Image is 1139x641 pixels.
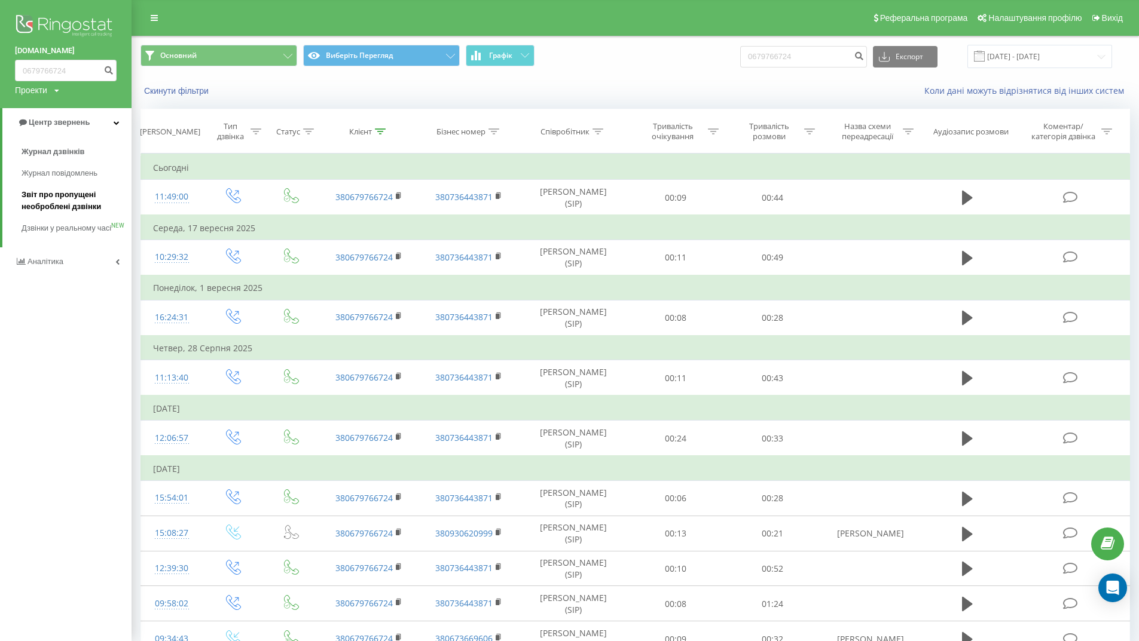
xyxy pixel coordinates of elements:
[762,192,783,203] font: 00:44
[303,45,460,66] button: Виберіть Перегляд
[652,121,694,142] font: Тривалість очікування
[665,563,686,574] font: 00:10
[155,251,188,262] font: 10:29:32
[837,527,904,539] font: [PERSON_NAME]
[1031,121,1095,142] font: Коментар/категорія дзвінка
[880,13,968,23] font: Реферальна програма
[665,493,686,504] font: 00:06
[153,403,180,414] font: [DATE]
[988,13,1082,23] font: Налаштування профілю
[540,186,607,209] font: [PERSON_NAME] (SIP)
[435,432,493,443] a: 380736443871
[155,492,188,503] font: 15:54:01
[15,45,117,57] a: [DOMAIN_NAME]
[435,252,493,263] a: 380736443871
[335,527,393,539] font: 380679766724
[540,557,607,580] font: [PERSON_NAME] (SIP)
[141,45,297,66] button: Основний
[335,311,393,323] font: 380679766724
[762,493,783,504] font: 00:28
[762,372,783,384] font: 00:43
[276,126,300,137] font: Статус
[335,191,393,203] a: 380679766724
[466,45,535,66] button: Графік
[22,147,85,156] font: Журнал дзвінків
[665,433,686,444] font: 00:24
[896,51,923,62] font: Експорт
[335,432,393,443] a: 380679766724
[540,427,607,450] font: [PERSON_NAME] (SIP)
[335,252,393,263] font: 380679766724
[155,562,188,573] font: 12:39:30
[665,598,686,609] font: 00:08
[153,463,180,474] font: [DATE]
[22,190,101,211] font: Звіт про пропущені необроблені дзвінки
[153,162,189,173] font: Сьогодні
[153,342,252,354] font: Четвер, 28 Серпня 2025
[28,257,63,266] font: Аналітика
[111,222,124,229] font: NEW
[665,252,686,263] font: 00:11
[15,12,117,42] img: Ringostat logo
[435,311,493,323] a: 380736443871
[873,46,938,68] button: Експорт
[335,492,393,504] a: 380679766724
[155,372,188,383] font: 11:13:40
[22,168,97,177] font: Журнал повідомлень
[762,563,783,574] font: 00:52
[144,86,209,96] font: Скинути фільтри
[541,126,590,137] font: Співробітник
[141,85,215,96] button: Скинути фільтри
[435,562,493,573] a: 380736443871
[540,246,607,269] font: [PERSON_NAME] (SIP)
[1102,13,1123,23] font: Вихід
[435,372,493,383] font: 380736443871
[22,162,132,184] a: Журнал повідомлень
[335,372,393,383] a: 380679766724
[326,50,393,60] font: Виберіть Перегляд
[435,191,493,203] a: 380736443871
[924,85,1124,96] font: Коли дані можуть відрізнятися від інших систем
[22,141,132,162] a: Журнал дзвінків
[155,432,188,443] font: 12:06:57
[540,522,607,545] font: [PERSON_NAME] (SIP)
[335,597,393,609] a: 380679766724
[435,527,493,539] font: 380930620999
[15,60,117,81] input: Пошук за номером
[665,527,686,539] font: 00:13
[1098,573,1127,602] div: Open Intercom Messenger
[489,50,512,60] font: Графік
[762,433,783,444] font: 00:33
[335,562,393,573] a: 380679766724
[933,126,1009,137] font: Аудіозапис розмови
[15,85,47,95] font: Проекти
[435,597,493,609] font: 380736443871
[22,223,111,232] font: Дзвінки у реальному часі
[22,217,132,239] a: Дзвінки у реальному часіNEW
[155,527,188,538] font: 15:08:27
[762,312,783,323] font: 00:28
[436,126,485,137] font: Бізнес номер
[435,492,493,504] a: 380736443871
[155,311,188,323] font: 16:24:31
[155,597,188,609] font: 09:58:02
[540,592,607,615] font: [PERSON_NAME] (SIP)
[349,126,372,137] font: Клієнт
[15,46,75,55] font: [DOMAIN_NAME]
[749,121,789,142] font: Тривалість розмови
[217,121,244,142] font: Тип дзвінка
[540,487,607,510] font: [PERSON_NAME] (SIP)
[155,191,188,202] font: 11:49:00
[160,50,197,60] font: Основний
[665,372,686,384] font: 00:11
